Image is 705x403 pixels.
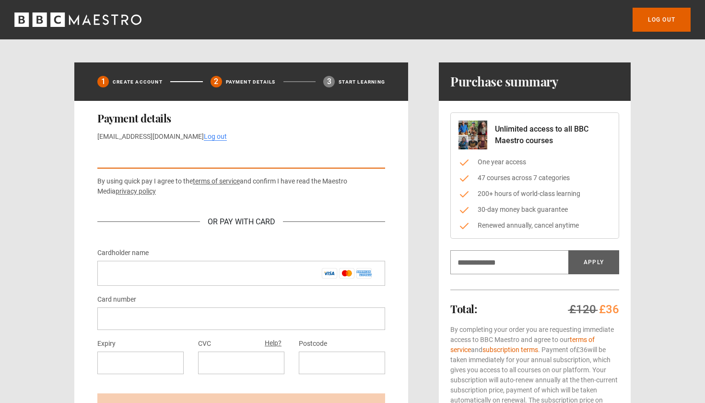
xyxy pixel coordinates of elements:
[450,303,477,315] h2: Total:
[198,338,211,350] label: CVC
[495,123,611,147] p: Unlimited access to all BBC Maestro courses
[576,346,587,354] span: £36
[458,220,611,231] li: Renewed annually, cancel anytime
[339,78,385,85] p: Start learning
[458,157,611,167] li: One year access
[568,250,619,274] button: Apply
[569,303,596,316] span: £120
[97,294,136,305] label: Card number
[97,76,109,87] div: 1
[458,173,611,183] li: 47 courses across 7 categories
[97,247,149,259] label: Cardholder name
[97,112,385,124] h2: Payment details
[105,314,377,323] iframe: Secure card number input frame
[306,358,377,367] iframe: Secure postal code input frame
[97,149,385,169] iframe: Secure payment button frame
[193,177,240,185] a: terms of service
[323,76,335,87] div: 3
[105,358,176,367] iframe: Secure expiration date input frame
[299,338,327,350] label: Postcode
[633,8,691,32] a: Log out
[97,338,116,350] label: Expiry
[458,189,611,199] li: 200+ hours of world-class learning
[226,78,276,85] p: Payment details
[262,337,284,350] button: Help?
[200,216,283,228] div: Or Pay With Card
[97,176,385,196] p: By using quick pay I agree to the and confirm I have read the Maestro Media
[482,346,538,354] a: subscription terms
[97,132,385,142] p: [EMAIL_ADDRESS][DOMAIN_NAME]
[206,358,277,367] iframe: Secure CVC input frame
[211,76,222,87] div: 2
[599,303,619,316] span: £36
[116,187,156,195] a: privacy policy
[204,133,227,141] a: Log out
[450,74,558,89] h1: Purchase summary
[113,78,163,85] p: Create Account
[458,205,611,215] li: 30-day money back guarantee
[14,12,141,27] svg: BBC Maestro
